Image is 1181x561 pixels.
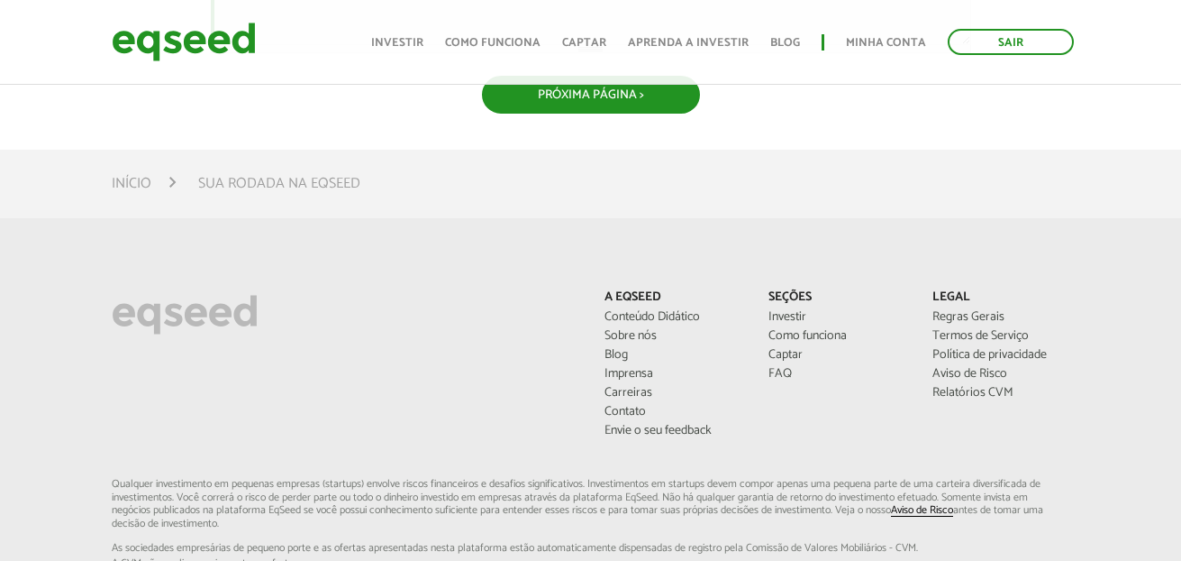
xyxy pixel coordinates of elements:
a: Investir [768,311,905,324]
a: Como funciona [445,37,541,49]
a: Blog [770,37,800,49]
button: Próxima Página > [482,76,700,114]
a: Minha conta [846,37,926,49]
a: Captar [768,349,905,362]
a: Sobre nós [604,330,741,343]
a: Termos de Serviço [932,330,1069,343]
p: Seções [768,290,905,306]
a: Blog [604,349,741,362]
a: Carreiras [604,387,741,400]
a: Aprenda a investir [628,37,749,49]
span: As sociedades empresárias de pequeno porte e as ofertas apresentadas nesta plataforma estão aut... [112,543,1069,554]
a: Como funciona [768,330,905,343]
p: Legal [932,290,1069,306]
a: Imprensa [604,368,741,381]
a: FAQ [768,368,905,381]
a: Aviso de Risco [891,505,953,517]
p: A EqSeed [604,290,741,306]
img: EqSeed Logo [112,290,258,339]
a: Política de privacidade [932,349,1069,362]
a: Aviso de Risco [932,368,1069,381]
a: Contato [604,406,741,418]
img: EqSeed [112,18,256,66]
a: Conteúdo Didático [604,311,741,324]
a: Investir [371,37,423,49]
a: Envie o seu feedback [604,425,741,437]
a: Regras Gerais [932,311,1069,324]
a: Captar [562,37,606,49]
li: Sua rodada na EqSeed [198,171,360,196]
a: Sair [948,29,1074,55]
a: Relatórios CVM [932,387,1069,400]
a: Início [112,177,151,191]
